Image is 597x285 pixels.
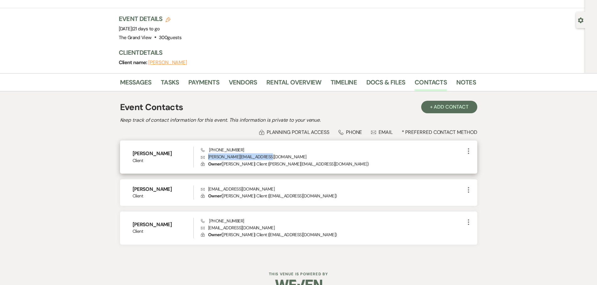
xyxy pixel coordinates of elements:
div: Phone [338,129,362,135]
span: The Grand View [119,34,152,41]
a: Tasks [161,77,179,91]
button: [PERSON_NAME] [148,60,187,65]
p: ( [PERSON_NAME] | Client | [EMAIL_ADDRESS][DOMAIN_NAME] ) [201,192,464,199]
span: Owner [208,232,221,237]
a: Contacts [415,77,447,91]
h6: [PERSON_NAME] [133,221,194,228]
span: [DATE] [119,26,160,32]
span: Client [133,193,194,199]
span: Owner [208,161,221,167]
h6: [PERSON_NAME] [133,186,194,193]
h3: Event Details [119,14,182,23]
p: [EMAIL_ADDRESS][DOMAIN_NAME] [201,224,464,231]
span: Client name: [119,59,149,66]
a: Vendors [229,77,257,91]
span: Client [133,228,194,235]
button: + Add Contact [421,101,477,113]
span: [PHONE_NUMBER] [201,147,244,153]
a: Timeline [331,77,357,91]
a: Docs & Files [366,77,405,91]
h6: [PERSON_NAME] [133,150,194,157]
h1: Event Contacts [120,101,183,114]
span: | [132,26,160,32]
p: [EMAIL_ADDRESS][DOMAIN_NAME] [201,186,464,192]
p: ( [PERSON_NAME] | Client | [PERSON_NAME][EMAIL_ADDRESS][DOMAIN_NAME] ) [201,160,464,167]
span: 21 days to go [133,26,160,32]
button: Open lead details [578,17,584,23]
div: Email [371,129,393,135]
a: Rental Overview [266,77,321,91]
span: 300 guests [159,34,181,41]
p: ( [PERSON_NAME] | Client | [EMAIL_ADDRESS][DOMAIN_NAME] ) [201,231,464,238]
p: [PERSON_NAME][EMAIL_ADDRESS][DOMAIN_NAME] [201,153,464,160]
span: Owner [208,193,221,199]
a: Notes [456,77,476,91]
a: Messages [120,77,152,91]
a: Payments [188,77,219,91]
span: Client [133,157,194,164]
h3: Client Details [119,48,470,57]
h2: Keep track of contact information for this event. This information is private to your venue. [120,116,477,124]
span: [PHONE_NUMBER] [201,218,244,224]
div: * Preferred Contact Method [120,129,477,135]
div: Planning Portal Access [259,129,329,135]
